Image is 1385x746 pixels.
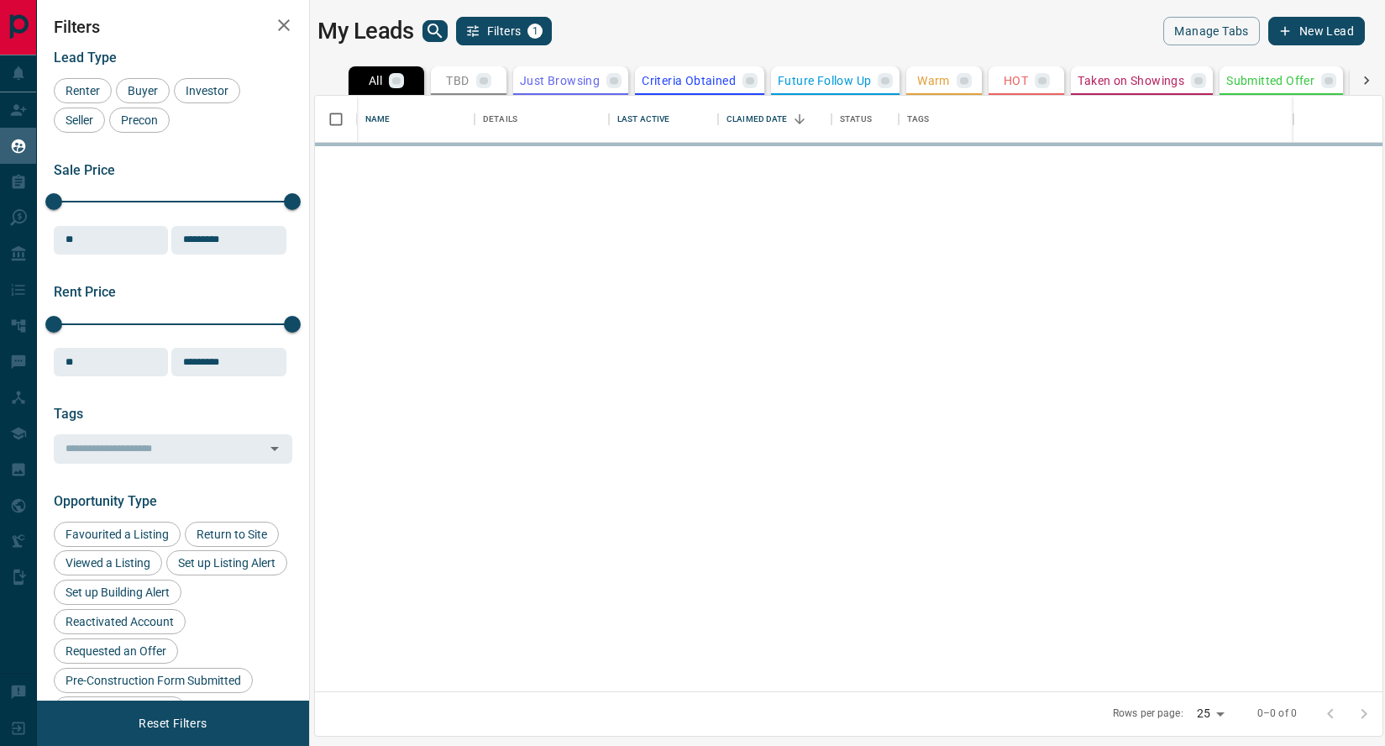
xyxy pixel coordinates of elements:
div: Favourited a Listing [54,522,181,547]
div: Requested an Offer [54,638,178,664]
p: Warm [917,75,950,87]
div: Set up Building Alert [54,580,181,605]
div: Pre-Construction Form Submitted [54,668,253,693]
div: Investor [174,78,240,103]
button: search button [422,20,448,42]
p: 0–0 of 0 [1257,707,1297,721]
span: Investor [180,84,234,97]
span: Viewed a Listing [60,556,156,570]
div: Renter [54,78,112,103]
p: Criteria Obtained [642,75,736,87]
div: Tags [899,96,1293,143]
p: Taken on Showings [1078,75,1184,87]
div: Viewed a Listing [54,550,162,575]
h2: Filters [54,17,292,37]
span: Set up Listing Alert [172,556,281,570]
span: Set up Building Alert [60,586,176,599]
div: Seller [54,108,105,133]
span: Lead Type [54,50,117,66]
p: TBD [446,75,469,87]
button: Sort [788,108,811,131]
h1: My Leads [317,18,414,45]
p: Rows per page: [1113,707,1183,721]
p: HOT [1004,75,1028,87]
button: Open [263,437,286,460]
span: 1 [529,25,541,37]
span: Requested an Offer [60,644,172,658]
div: Last Active [609,96,718,143]
p: Just Browsing [520,75,600,87]
p: All [369,75,382,87]
span: Buyer [122,84,164,97]
button: Manage Tabs [1163,17,1259,45]
span: Precon [115,113,164,127]
span: Favourited a Listing [60,528,175,541]
span: Tags [54,406,83,422]
span: Seller [60,113,99,127]
button: Reset Filters [128,709,218,738]
div: Status [832,96,899,143]
span: Rent Price [54,284,116,300]
div: Reactivated Account [54,609,186,634]
p: Future Follow Up [778,75,871,87]
span: Return to Site [191,528,273,541]
div: Last Active [617,96,669,143]
div: Claimed Date [727,96,788,143]
div: 25 [1190,701,1230,726]
div: Return to Site [185,522,279,547]
div: Precon [109,108,170,133]
span: Reactivated Account [60,615,180,628]
div: Status [840,96,872,143]
p: Submitted Offer [1226,75,1314,87]
div: Buyer [116,78,170,103]
span: Pre-Construction Form Submitted [60,674,247,687]
div: Details [475,96,609,143]
div: Claimed Date [718,96,832,143]
div: Name [365,96,391,143]
button: New Lead [1268,17,1365,45]
div: Tags [907,96,930,143]
span: Sale Price [54,162,115,178]
span: Opportunity Type [54,493,157,509]
span: Renter [60,84,106,97]
div: Name [357,96,475,143]
div: Set up Listing Alert [166,550,287,575]
div: Details [483,96,517,143]
button: Filters1 [456,17,553,45]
